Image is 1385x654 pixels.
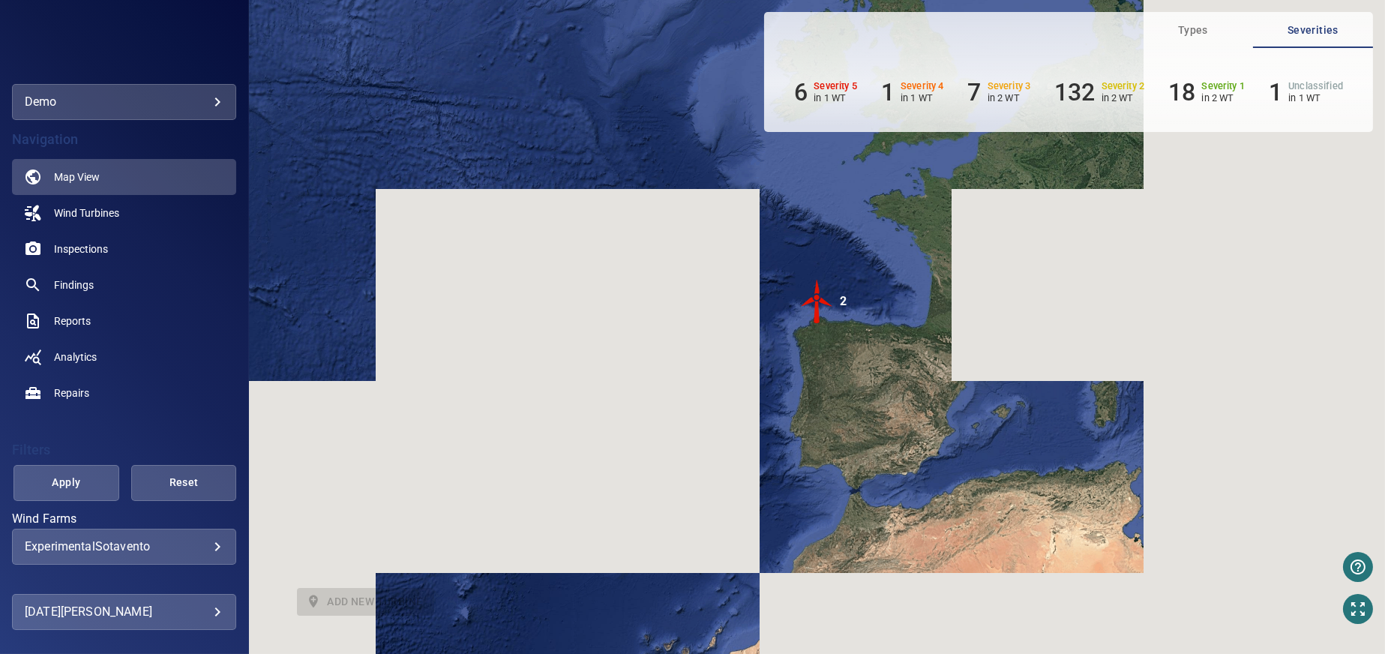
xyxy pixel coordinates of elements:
p: in 1 WT [1288,92,1343,103]
a: repairs noActive [12,375,236,411]
p: in 1 WT [814,92,857,103]
h6: Severity 2 [1102,81,1145,91]
span: Types [1142,21,1244,40]
h6: 18 [1168,78,1195,106]
a: inspections noActive [12,231,236,267]
h6: 1 [1269,78,1282,106]
div: demo [25,90,223,114]
span: Map View [54,169,100,184]
span: Reset [150,473,218,492]
h6: Severity 1 [1202,81,1246,91]
button: Reset [131,465,237,501]
h6: 132 [1054,78,1095,106]
div: 2 [840,279,847,324]
h4: Filters [12,442,236,457]
img: windFarmIconCat5.svg [795,279,840,324]
span: Severities [1262,21,1364,40]
h6: 7 [968,78,982,106]
li: Severity 3 [968,78,1031,106]
span: Repairs [54,385,89,400]
li: Severity Unclassified [1269,78,1343,106]
h6: Severity 4 [901,81,944,91]
a: findings noActive [12,267,236,303]
div: demo [12,84,236,120]
a: reports noActive [12,303,236,339]
li: Severity 1 [1168,78,1245,106]
li: Severity 5 [794,78,857,106]
h4: Navigation [12,132,236,147]
p: in 2 WT [988,92,1031,103]
img: demo-logo [94,37,155,52]
h6: 1 [881,78,895,106]
gmp-advanced-marker: 2 [795,279,840,326]
p: in 2 WT [1202,92,1246,103]
label: Wind Farms [12,513,236,525]
p: in 1 WT [901,92,944,103]
div: Wind Farms [12,529,236,565]
h6: Severity 5 [814,81,857,91]
a: analytics noActive [12,339,236,375]
span: Analytics [54,349,97,364]
p: in 2 WT [1102,92,1145,103]
div: [DATE][PERSON_NAME] [25,600,223,624]
span: Reports [54,313,91,328]
button: Apply [13,465,119,501]
li: Severity 4 [881,78,944,106]
li: Severity 2 [1054,78,1144,106]
a: windturbines noActive [12,195,236,231]
span: Wind Turbines [54,205,119,220]
span: Findings [54,277,94,292]
a: map active [12,159,236,195]
span: Apply [32,473,100,492]
h6: 6 [794,78,808,106]
span: Inspections [54,241,108,256]
h6: Severity 3 [988,81,1031,91]
h6: Unclassified [1288,81,1343,91]
div: ExperimentalSotavento [25,539,223,553]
